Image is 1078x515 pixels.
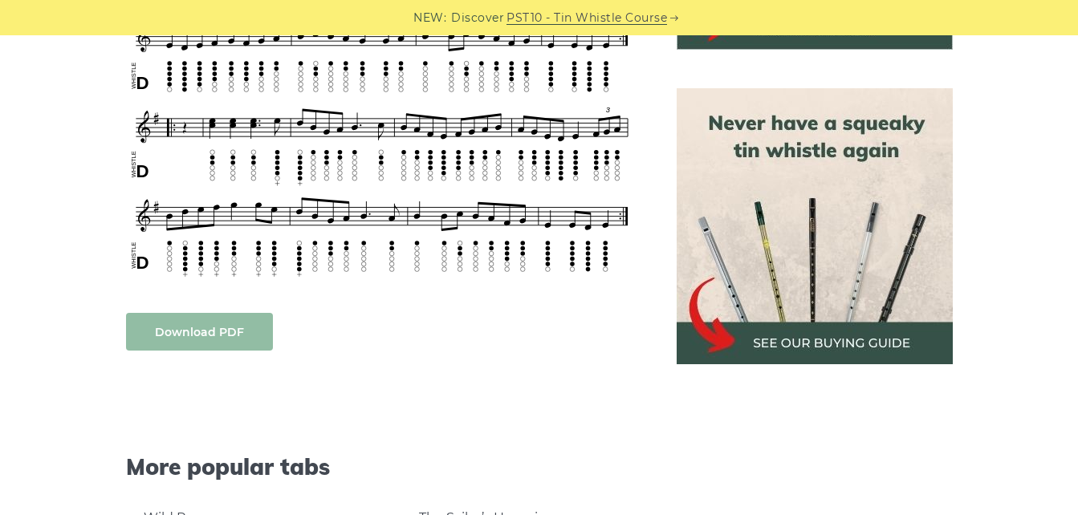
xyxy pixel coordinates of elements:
span: More popular tabs [126,453,638,481]
a: PST10 - Tin Whistle Course [506,9,667,27]
img: tin whistle buying guide [677,88,953,364]
a: Download PDF [126,313,273,351]
span: NEW: [413,9,446,27]
span: Discover [451,9,504,27]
